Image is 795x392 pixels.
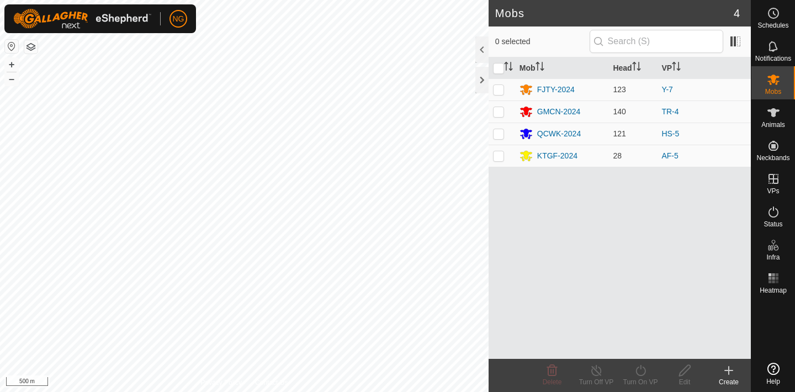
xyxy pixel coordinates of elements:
[661,85,673,94] a: Y-7
[613,107,626,116] span: 140
[537,150,577,162] div: KTGF-2024
[536,63,544,72] p-sorticon: Activate to sort
[515,57,609,79] th: Mob
[5,58,18,71] button: +
[757,22,788,29] span: Schedules
[707,377,751,387] div: Create
[574,377,618,387] div: Turn Off VP
[657,57,751,79] th: VP
[734,5,740,22] span: 4
[537,128,581,140] div: QCWK-2024
[766,254,780,261] span: Infra
[495,36,590,47] span: 0 selected
[662,377,707,387] div: Edit
[766,378,780,385] span: Help
[5,40,18,53] button: Reset Map
[24,40,38,54] button: Map Layers
[543,378,562,386] span: Delete
[495,7,734,20] h2: Mobs
[537,84,575,96] div: FJTY-2024
[761,121,785,128] span: Animals
[255,378,288,388] a: Contact Us
[608,57,657,79] th: Head
[537,106,581,118] div: GMCN-2024
[5,72,18,86] button: –
[618,377,662,387] div: Turn On VP
[504,63,513,72] p-sorticon: Activate to sort
[632,63,641,72] p-sorticon: Activate to sort
[613,85,626,94] span: 123
[661,129,679,138] a: HS-5
[613,151,622,160] span: 28
[590,30,723,53] input: Search (S)
[751,358,795,389] a: Help
[613,129,626,138] span: 121
[760,287,787,294] span: Heatmap
[173,13,184,25] span: NG
[765,88,781,95] span: Mobs
[661,107,679,116] a: TR-4
[13,9,151,29] img: Gallagher Logo
[672,63,681,72] p-sorticon: Activate to sort
[200,378,242,388] a: Privacy Policy
[755,55,791,62] span: Notifications
[756,155,789,161] span: Neckbands
[661,151,678,160] a: AF-5
[764,221,782,227] span: Status
[767,188,779,194] span: VPs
